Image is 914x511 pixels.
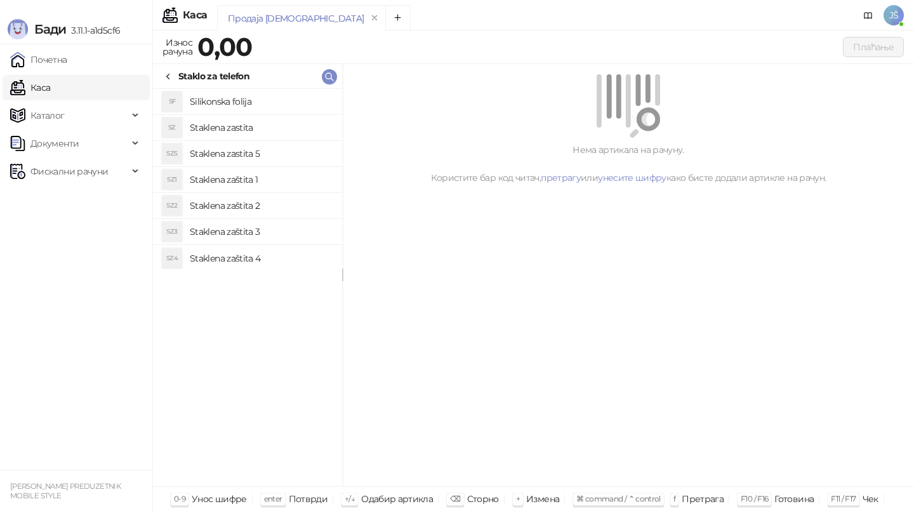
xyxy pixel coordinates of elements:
[190,91,332,112] h4: Silikonska folija
[884,5,904,25] span: JŠ
[264,494,282,503] span: enter
[10,47,67,72] a: Почетна
[450,494,460,503] span: ⌫
[162,91,182,112] div: SF
[863,491,878,507] div: Чек
[345,494,355,503] span: ↑/↓
[162,196,182,216] div: SZ2
[190,196,332,216] h4: Staklena zaštita 2
[190,169,332,190] h4: Staklena zaštita 1
[831,494,856,503] span: F11 / F17
[153,89,342,486] div: grid
[774,491,814,507] div: Готовина
[467,491,499,507] div: Сторно
[183,10,207,20] div: Каса
[673,494,675,503] span: f
[190,117,332,138] h4: Staklena zastita
[576,494,661,503] span: ⌘ command / ⌃ control
[162,143,182,164] div: SZ5
[30,131,79,156] span: Документи
[361,491,433,507] div: Одабир артикла
[526,491,559,507] div: Измена
[197,31,252,62] strong: 0,00
[516,494,520,503] span: +
[385,5,411,30] button: Add tab
[190,222,332,242] h4: Staklena zaštita 3
[190,248,332,269] h4: Staklena zaštita 4
[682,491,724,507] div: Претрага
[598,172,666,183] a: унесите шифру
[66,25,120,36] span: 3.11.1-a1d5cf6
[162,169,182,190] div: SZ1
[174,494,185,503] span: 0-9
[366,13,383,23] button: remove
[843,37,904,57] button: Плаћање
[289,491,328,507] div: Потврди
[162,117,182,138] div: SZ
[10,482,121,500] small: [PERSON_NAME] PREDUZETNIK MOBILE STYLE
[10,75,50,100] a: Каса
[178,69,249,83] div: Staklo za telefon
[162,248,182,269] div: SZ4
[741,494,768,503] span: F10 / F16
[358,143,899,185] div: Нема артикала на рачуну. Користите бар код читач, или како бисте додали артикле на рачун.
[160,34,195,60] div: Износ рачуна
[541,172,581,183] a: претрагу
[228,11,364,25] div: Продаја [DEMOGRAPHIC_DATA]
[8,19,28,39] img: Logo
[858,5,878,25] a: Документација
[30,159,108,184] span: Фискални рачуни
[30,103,65,128] span: Каталог
[192,491,247,507] div: Унос шифре
[190,143,332,164] h4: Staklena zastita 5
[162,222,182,242] div: SZ3
[34,22,66,37] span: Бади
